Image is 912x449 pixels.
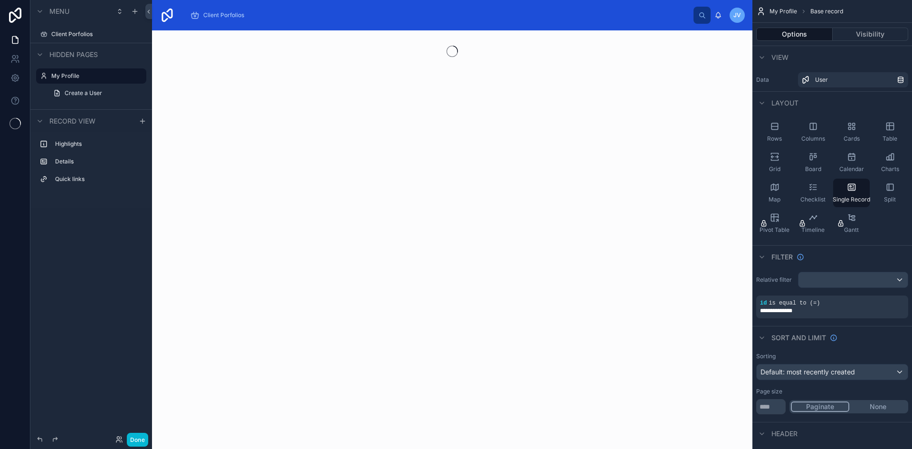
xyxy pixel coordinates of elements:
span: My Profile [769,8,797,15]
span: Client Porfolios [203,11,244,19]
span: Charts [881,165,899,173]
label: Data [756,76,794,84]
div: scrollable content [30,132,152,196]
span: User [815,76,828,84]
span: Table [883,135,897,143]
span: Default: most recently created [760,368,855,376]
a: User [798,72,908,87]
button: Pivot Table [756,209,793,238]
span: Hidden pages [49,50,98,59]
button: Options [756,28,833,41]
span: Base record [810,8,843,15]
button: Map [756,179,793,207]
label: Details [55,158,142,165]
img: App logo [160,8,175,23]
span: Filter [771,252,793,262]
span: Record view [49,116,95,126]
button: Table [872,118,908,146]
button: Default: most recently created [756,364,908,380]
span: Grid [769,165,780,173]
button: Single Record [833,179,870,207]
span: Gantt [844,226,859,234]
span: Create a User [65,89,102,97]
span: Timeline [801,226,825,234]
span: Calendar [839,165,864,173]
label: My Profile [51,72,141,80]
label: Quick links [55,175,142,183]
button: Columns [795,118,831,146]
span: Columns [801,135,825,143]
button: Charts [872,148,908,177]
button: Done [127,433,148,447]
span: Map [769,196,780,203]
span: Board [805,165,821,173]
button: Grid [756,148,793,177]
label: Sorting [756,353,776,360]
span: View [771,53,788,62]
span: Cards [844,135,860,143]
label: Highlights [55,140,142,148]
button: Gantt [833,209,870,238]
label: Page size [756,388,782,395]
button: Board [795,148,831,177]
button: Timeline [795,209,831,238]
span: Checklist [800,196,826,203]
span: Single Record [833,196,870,203]
button: Rows [756,118,793,146]
button: Calendar [833,148,870,177]
span: JV [733,11,741,19]
button: Visibility [833,28,909,41]
label: Relative filter [756,276,794,284]
span: Header [771,429,798,439]
span: Menu [49,7,69,16]
a: Client Porfolios [187,7,251,24]
a: Create a User [47,86,146,101]
label: Client Porfolios [51,30,144,38]
span: id [760,300,767,306]
div: scrollable content [182,5,693,26]
span: Layout [771,98,798,108]
button: Cards [833,118,870,146]
button: Checklist [795,179,831,207]
span: Sort And Limit [771,333,826,343]
span: is equal to (=) [769,300,820,306]
button: None [849,401,907,412]
span: Rows [767,135,782,143]
span: Split [884,196,896,203]
button: Paginate [791,401,849,412]
button: Split [872,179,908,207]
span: Pivot Table [760,226,789,234]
